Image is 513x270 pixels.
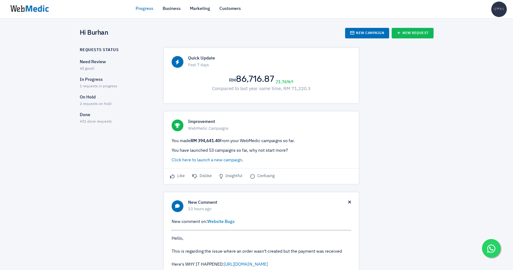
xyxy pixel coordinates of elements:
[345,28,389,38] a: New Campaign
[188,119,351,125] h6: Improvement
[276,79,294,85] span: 21.76%
[80,59,153,65] p: Need Review
[392,28,434,38] a: New Request
[224,262,268,267] a: [URL][DOMAIN_NAME]
[172,138,351,144] p: You made from your WebMedic campaigns so far.
[250,173,275,179] span: Confusing
[172,147,351,154] p: You have launched 53 campaigns so far, why not start more?
[80,102,111,106] span: 2 requests on hold
[80,112,153,118] p: Done
[219,173,242,179] span: Insightful
[192,173,212,179] span: Dislike
[229,74,274,84] h2: 86,716.87
[188,126,351,132] span: WebMedic Campaigns
[80,85,117,88] span: 1 requests in progress
[80,94,153,101] p: On Hold
[136,6,153,12] a: Progress
[188,56,351,61] h6: Quick Update
[188,206,348,212] span: 10 hours ago
[172,219,351,225] p: New comment on:
[190,6,210,12] a: Marketing
[207,220,235,224] a: Website Bugs
[80,48,119,53] h6: Requests Status
[188,200,348,206] h6: New Comment
[172,158,242,162] a: Click here to launch a new campaign
[80,120,112,124] span: 431 done requests
[219,6,241,12] a: Customers
[229,77,236,83] span: RM
[163,6,181,12] a: Business
[80,67,94,71] span: All good!
[172,157,351,163] p: .
[191,139,220,143] strong: RM 394,641.40
[80,29,108,37] h4: Hi Burhan
[188,62,351,68] span: Past 7 days
[172,85,351,93] p: Compared to last year same time, RM 71,220.3
[80,76,153,83] p: In Progress
[170,173,185,179] span: Like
